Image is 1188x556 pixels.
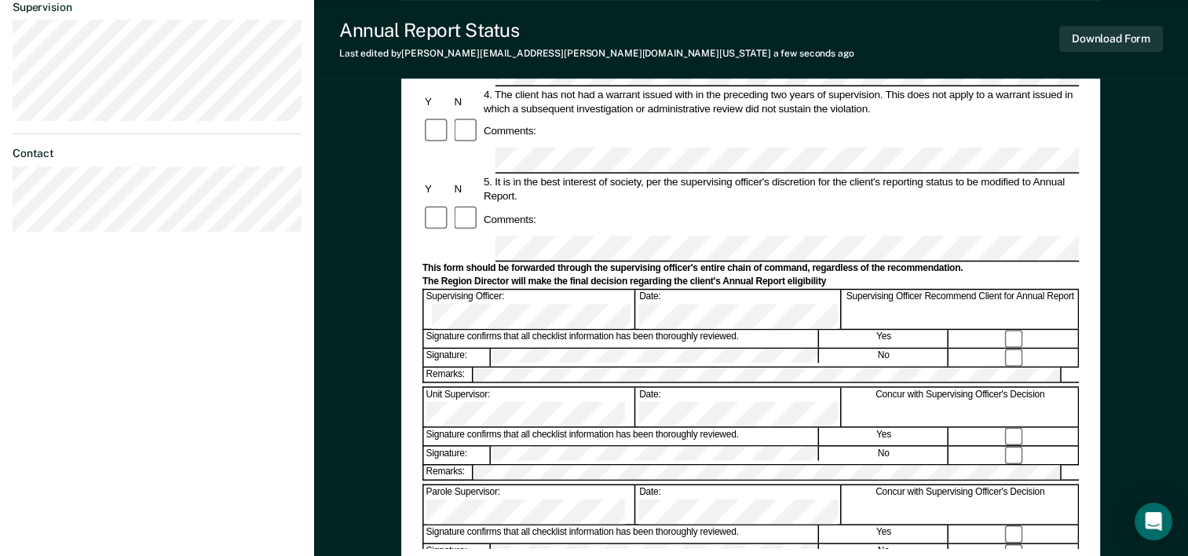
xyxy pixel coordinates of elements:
[422,94,451,108] div: Y
[481,87,1079,115] div: 4. The client has not had a warrant issued with in the preceding two years of supervision. This d...
[481,175,1079,203] div: 5. It is in the best interest of society, per the supervising officer's discretion for the client...
[637,291,841,329] div: Date:
[339,48,854,59] div: Last edited by [PERSON_NAME][EMAIL_ADDRESS][PERSON_NAME][DOMAIN_NAME][US_STATE]
[773,48,854,59] span: a few seconds ago
[13,147,302,160] dt: Contact
[424,331,819,348] div: Signature confirms that all checklist information has been thoroughly reviewed.
[422,262,1079,275] div: This form should be forwarded through the supervising officer's entire chain of command, regardle...
[13,1,302,14] dt: Supervision
[424,485,636,524] div: Parole Supervisor:
[1135,503,1172,540] div: Open Intercom Messenger
[422,276,1079,288] div: The Region Director will make the final decision regarding the client's Annual Report eligibility
[422,182,451,196] div: Y
[820,428,949,445] div: Yes
[424,447,491,464] div: Signature:
[424,525,819,543] div: Signature confirms that all checklist information has been thoroughly reviewed.
[481,212,539,226] div: Comments:
[820,447,949,464] div: No
[1059,26,1163,52] button: Download Form
[424,428,819,445] div: Signature confirms that all checklist information has been thoroughly reviewed.
[820,349,949,366] div: No
[452,182,481,196] div: N
[424,291,636,329] div: Supervising Officer:
[424,466,474,480] div: Remarks:
[820,331,949,348] div: Yes
[452,94,481,108] div: N
[820,525,949,543] div: Yes
[424,388,636,426] div: Unit Supervisor:
[424,349,491,366] div: Signature:
[637,388,841,426] div: Date:
[843,291,1079,329] div: Supervising Officer Recommend Client for Annual Report
[843,485,1079,524] div: Concur with Supervising Officer's Decision
[339,19,854,42] div: Annual Report Status
[843,388,1079,426] div: Concur with Supervising Officer's Decision
[637,485,841,524] div: Date:
[424,368,474,382] div: Remarks:
[481,124,539,138] div: Comments:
